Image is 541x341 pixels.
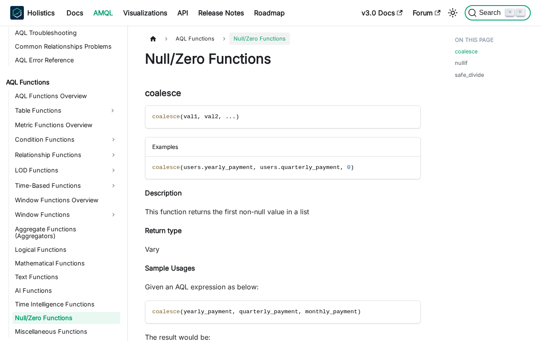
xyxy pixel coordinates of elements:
[204,114,218,120] span: val2
[232,114,236,120] span: .
[260,164,278,171] span: users
[10,6,55,20] a: HolisticsHolistics
[229,32,290,45] span: Null/Zero Functions
[253,164,257,171] span: ,
[455,59,468,67] a: nullif
[506,9,514,16] kbd: ⌘
[10,6,24,20] img: Holistics
[145,50,421,67] h1: Null/Zero Functions
[183,164,201,171] span: users
[12,133,120,146] a: Condition Functions
[152,114,180,120] span: coalesce
[249,6,290,20] a: Roadmap
[239,309,298,315] span: quarterly_payment
[180,309,183,315] span: (
[152,164,180,171] span: coalesce
[12,312,120,324] a: Null/Zero Functions
[218,114,222,120] span: ,
[350,164,354,171] span: )
[145,226,182,235] strong: Return type
[357,309,361,315] span: )
[516,9,525,16] kbd: K
[356,6,408,20] a: v3.0 Docs
[180,164,183,171] span: (
[183,114,197,120] span: val1
[3,76,120,88] a: AQL Functions
[201,164,204,171] span: .
[118,6,172,20] a: Visualizations
[232,309,236,315] span: ,
[446,6,460,20] button: Switch between dark and light mode (currently light mode)
[298,309,302,315] span: ,
[204,164,253,171] span: yearly_payment
[145,189,182,197] strong: Description
[145,32,421,45] nav: Breadcrumbs
[12,298,120,310] a: Time Intelligence Functions
[180,114,183,120] span: (
[197,114,201,120] span: ,
[455,71,484,79] a: safe_divide
[105,104,120,117] button: Expand sidebar category 'Table Functions'
[12,90,120,102] a: AQL Functions Overview
[145,32,161,45] a: Home page
[12,163,120,177] a: LOD Functions
[145,88,421,99] h3: coalesce
[225,114,229,120] span: .
[12,194,120,206] a: Window Functions Overview
[12,179,120,192] a: Time-Based Functions
[281,164,340,171] span: quarterly_payment
[477,9,506,17] span: Search
[12,104,105,117] a: Table Functions
[145,244,421,254] p: Vary
[12,257,120,269] a: Mathematical Functions
[152,309,180,315] span: coalesce
[236,114,239,120] span: )
[408,6,446,20] a: Forum
[27,8,55,18] b: Holistics
[88,6,118,20] a: AMQL
[347,164,350,171] span: 0
[12,244,120,256] a: Logical Functions
[61,6,88,20] a: Docs
[12,119,120,131] a: Metric Functions Overview
[145,207,421,217] p: This function returns the first non-null value in a list
[171,32,219,45] span: AQL Functions
[305,309,357,315] span: monthly_payment
[183,309,232,315] span: yearly_payment
[229,114,232,120] span: .
[145,264,195,272] strong: Sample Usages
[145,282,421,292] p: Given an AQL expression as below:
[12,41,120,52] a: Common Relationships Problems
[12,54,120,66] a: AQL Error Reference
[455,47,477,55] a: coalesce
[12,223,120,242] a: Aggregate Functions (Aggregators)
[340,164,344,171] span: ,
[12,285,120,297] a: AI Functions
[172,6,193,20] a: API
[278,164,281,171] span: .
[193,6,249,20] a: Release Notes
[12,208,120,222] a: Window Functions
[12,27,120,39] a: AQL Troubleshooting
[12,148,120,162] a: Relationship Functions
[145,137,420,157] div: Examples
[12,326,120,338] a: Miscellaneous Functions
[12,271,120,283] a: Text Functions
[465,5,531,20] button: Search (Command+K)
